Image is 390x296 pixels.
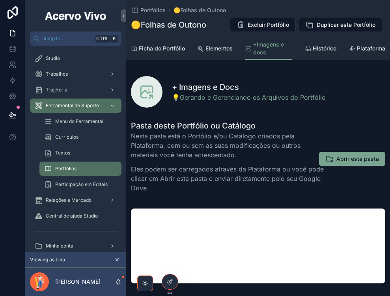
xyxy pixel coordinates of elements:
div: scrollable content [25,46,126,252]
span: Portfólios [55,166,77,172]
span: Ficha do Portfólio [139,45,185,52]
a: Portfólios [131,6,166,14]
button: Excluir Portfólio [230,18,296,32]
a: Relações e Mercado [30,193,121,207]
span: Relações e Mercado [46,197,91,203]
span: Ctrl [95,35,110,43]
p: Nesta pasta está o Portólio e/ou Catálogo criados pela Plataforma, com ou sem as suas modificaçõe... [131,131,326,160]
a: Trabalhos [30,67,121,81]
span: Textos [55,150,70,156]
span: Central de ajuda Studio [46,213,98,219]
a: Curriculos [39,130,121,144]
a: Trajetória [30,83,121,97]
span: Portfólios [140,6,166,14]
a: +Imagens e docs [245,37,292,60]
h1: 🟡Folhas de Outono [131,19,206,30]
span: Histórico [313,45,336,52]
a: Ficha do Portfólio [131,41,185,57]
span: Participação em Editais [55,181,108,188]
span: Trabalhos [46,71,68,77]
h1: Pasta deste Portfólio ou Catálogo [131,120,326,131]
span: Minha conta [46,243,73,249]
span: Plataforma [357,45,385,52]
a: 💡Gerando e Gerenciando os Arquivos do Portfólio [172,93,326,102]
button: Abrir esta pasta [319,152,385,166]
a: Plataforma [349,41,385,57]
span: Curriculos [55,134,78,140]
span: Elementos [205,45,233,52]
a: Studio [30,51,121,65]
span: Jump to... [42,35,92,42]
a: Portfólios [39,162,121,176]
img: App logo [44,9,108,22]
a: Central de ajuda Studio [30,209,121,223]
a: Menu do Ferramental [39,114,121,128]
span: Duplicar este Portfólio [317,21,375,29]
button: Jump to...CtrlK [30,32,121,46]
span: Trajetória [46,87,67,93]
span: K [111,35,118,42]
span: Abrir esta pasta [336,155,379,163]
a: Elementos [198,41,233,57]
span: Studio [46,55,60,61]
a: Participação em Editais [39,177,121,192]
a: Histórico [305,41,336,57]
span: +Imagens e docs [253,41,292,56]
span: Viewing as Lina [30,257,65,263]
span: Excluir Portfólio [248,21,289,29]
a: Minha conta [30,239,121,253]
button: Duplicar este Portfólio [299,18,382,32]
a: Ferramental de Suporte [30,99,121,113]
p: [PERSON_NAME] [55,278,101,286]
a: Textos [39,146,121,160]
a: 🟡Folhas de Outono [174,6,226,14]
span: Ferramental de Suporte [46,102,99,109]
span: Menu do Ferramental [55,118,103,125]
p: Eles podem ser carregados através da Plataforma ou você pode clicar em Abrir esta pasta e enviar ... [131,164,326,193]
h1: + Imagens e Docs [172,82,326,93]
